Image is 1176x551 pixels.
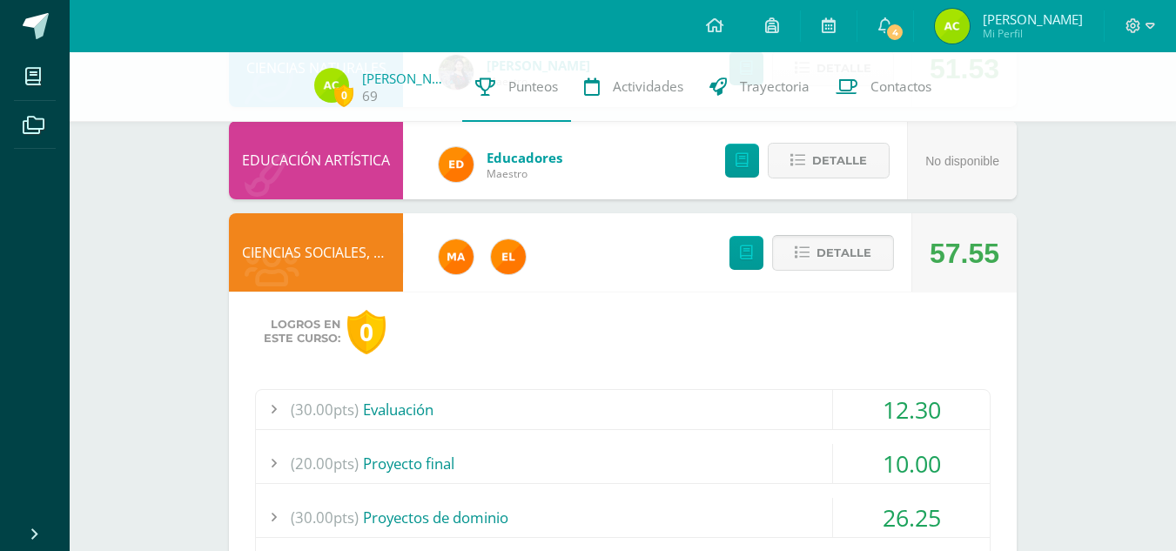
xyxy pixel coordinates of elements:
[347,310,386,354] div: 0
[833,390,990,429] div: 12.30
[229,213,403,292] div: CIENCIAS SOCIALES, FORMACIÓN CIUDADANA E INTERCULTURALIDAD
[291,498,359,537] span: (30.00pts)
[487,166,562,181] span: Maestro
[833,444,990,483] div: 10.00
[930,214,999,292] div: 57.55
[291,390,359,429] span: (30.00pts)
[256,498,990,537] div: Proyectos de dominio
[833,498,990,537] div: 26.25
[314,68,349,103] img: f57f0b4b745e228f0935e65407e8e9fe.png
[935,9,970,44] img: f57f0b4b745e228f0935e65407e8e9fe.png
[613,77,683,96] span: Actividades
[291,444,359,483] span: (20.00pts)
[740,77,810,96] span: Trayectoria
[264,318,340,346] span: Logros en este curso:
[983,26,1083,41] span: Mi Perfil
[491,239,526,274] img: 31c982a1c1d67d3c4d1e96adbf671f86.png
[812,144,867,177] span: Detalle
[462,52,571,122] a: Punteos
[772,235,894,271] button: Detalle
[256,390,990,429] div: Evaluación
[768,143,890,178] button: Detalle
[334,84,353,106] span: 0
[696,52,823,122] a: Trayectoria
[487,149,562,166] a: Educadores
[362,87,378,105] a: 69
[823,52,944,122] a: Contactos
[571,52,696,122] a: Actividades
[925,154,999,168] span: No disponible
[885,23,904,42] span: 4
[362,70,449,87] a: [PERSON_NAME]
[439,147,474,182] img: ed927125212876238b0630303cb5fd71.png
[983,10,1083,28] span: [PERSON_NAME]
[870,77,931,96] span: Contactos
[229,121,403,199] div: EDUCACIÓN ARTÍSTICA
[816,237,871,269] span: Detalle
[439,239,474,274] img: 266030d5bbfb4fab9f05b9da2ad38396.png
[256,444,990,483] div: Proyecto final
[508,77,558,96] span: Punteos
